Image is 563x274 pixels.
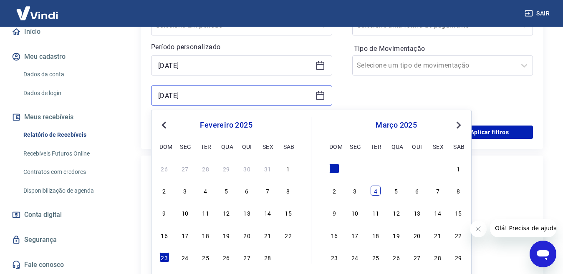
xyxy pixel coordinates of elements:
button: Meu cadastro [10,48,115,66]
div: Choose quarta-feira, 26 de fevereiro de 2025 [221,252,231,262]
div: Choose sábado, 1 de fevereiro de 2025 [283,163,293,173]
div: Choose terça-feira, 18 de fevereiro de 2025 [201,230,211,240]
div: Choose sábado, 1 de março de 2025 [283,252,293,262]
div: Choose quarta-feira, 12 de março de 2025 [391,208,401,218]
a: Contratos com credores [20,163,115,181]
div: Choose quarta-feira, 5 de fevereiro de 2025 [221,186,231,196]
div: Choose segunda-feira, 17 de fevereiro de 2025 [180,230,190,240]
div: Choose segunda-feira, 10 de março de 2025 [350,208,360,218]
a: Início [10,23,115,41]
button: Sair [523,6,553,21]
div: Choose quinta-feira, 6 de fevereiro de 2025 [242,186,252,196]
div: Choose quinta-feira, 20 de março de 2025 [412,230,422,240]
div: Choose terça-feira, 11 de março de 2025 [371,208,381,218]
div: Choose domingo, 16 de março de 2025 [329,230,339,240]
div: Choose quarta-feira, 26 de março de 2025 [391,252,401,262]
div: seg [180,141,190,151]
div: Choose quinta-feira, 20 de fevereiro de 2025 [242,230,252,240]
div: Choose sexta-feira, 7 de fevereiro de 2025 [263,186,273,196]
div: Choose segunda-feira, 3 de março de 2025 [350,186,360,196]
div: Choose terça-feira, 4 de fevereiro de 2025 [201,186,211,196]
div: Choose quinta-feira, 30 de janeiro de 2025 [242,163,252,173]
div: month 2025-02 [158,162,294,263]
div: Choose sexta-feira, 7 de março de 2025 [433,186,443,196]
div: qui [242,141,252,151]
div: Choose domingo, 26 de janeiro de 2025 [159,163,169,173]
div: Choose domingo, 23 de fevereiro de 2025 [329,163,339,173]
label: Tipo de Movimentação [354,44,532,54]
div: sex [433,141,443,151]
div: Choose terça-feira, 25 de fevereiro de 2025 [371,163,381,173]
iframe: Fechar mensagem [470,221,487,237]
a: Dados da conta [20,66,115,83]
div: Choose quarta-feira, 5 de março de 2025 [391,186,401,196]
div: sex [263,141,273,151]
div: Choose domingo, 23 de março de 2025 [329,252,339,262]
a: Conta digital [10,206,115,224]
div: Choose terça-feira, 11 de fevereiro de 2025 [201,208,211,218]
div: Choose domingo, 2 de fevereiro de 2025 [159,186,169,196]
div: Choose terça-feira, 4 de março de 2025 [371,186,381,196]
div: Choose sábado, 1 de março de 2025 [453,163,463,173]
img: Vindi [10,0,64,26]
div: Choose terça-feira, 25 de março de 2025 [371,252,381,262]
div: Choose segunda-feira, 3 de fevereiro de 2025 [180,186,190,196]
a: Dados de login [20,85,115,102]
div: qui [412,141,422,151]
div: Choose quarta-feira, 26 de fevereiro de 2025 [391,163,401,173]
button: Aplicar filtros [446,126,533,139]
div: Choose terça-feira, 25 de fevereiro de 2025 [201,252,211,262]
button: Previous Month [159,120,169,130]
a: Fale conosco [10,256,115,274]
div: Choose segunda-feira, 24 de fevereiro de 2025 [350,163,360,173]
div: Choose sexta-feira, 28 de março de 2025 [433,252,443,262]
div: Choose quarta-feira, 19 de fevereiro de 2025 [221,230,231,240]
div: Choose sexta-feira, 14 de fevereiro de 2025 [263,208,273,218]
div: Choose quarta-feira, 19 de março de 2025 [391,230,401,240]
div: dom [329,141,339,151]
div: Choose sexta-feira, 21 de março de 2025 [433,230,443,240]
div: qua [221,141,231,151]
div: Choose quarta-feira, 12 de fevereiro de 2025 [221,208,231,218]
div: Choose sábado, 22 de março de 2025 [453,230,463,240]
a: Disponibilização de agenda [20,182,115,199]
input: Data final [158,89,312,102]
div: Choose terça-feira, 28 de janeiro de 2025 [201,163,211,173]
input: Data inicial [158,59,312,72]
iframe: Botão para abrir a janela de mensagens [530,241,556,267]
div: Choose quarta-feira, 29 de janeiro de 2025 [221,163,231,173]
div: Choose quinta-feira, 27 de fevereiro de 2025 [242,252,252,262]
iframe: Mensagem da empresa [490,219,556,237]
button: Next Month [454,120,464,130]
div: Choose sábado, 29 de março de 2025 [453,252,463,262]
div: Choose domingo, 16 de fevereiro de 2025 [159,230,169,240]
div: Choose domingo, 9 de fevereiro de 2025 [159,208,169,218]
div: Choose segunda-feira, 27 de janeiro de 2025 [180,163,190,173]
div: Choose sábado, 8 de março de 2025 [453,186,463,196]
div: Choose domingo, 2 de março de 2025 [329,186,339,196]
div: Choose quinta-feira, 13 de fevereiro de 2025 [242,208,252,218]
div: Choose sábado, 22 de fevereiro de 2025 [283,230,293,240]
div: Choose segunda-feira, 24 de março de 2025 [350,252,360,262]
div: Choose sexta-feira, 21 de fevereiro de 2025 [263,230,273,240]
a: Segurança [10,231,115,249]
div: março 2025 [328,120,465,130]
div: ter [201,141,211,151]
div: Choose segunda-feira, 24 de fevereiro de 2025 [180,252,190,262]
div: Choose domingo, 9 de março de 2025 [329,208,339,218]
div: Choose terça-feira, 18 de março de 2025 [371,230,381,240]
div: Choose quinta-feira, 27 de março de 2025 [412,252,422,262]
div: Choose segunda-feira, 17 de março de 2025 [350,230,360,240]
a: Relatório de Recebíveis [20,126,115,143]
span: Olá! Precisa de ajuda? [5,6,70,13]
div: Choose sexta-feira, 14 de março de 2025 [433,208,443,218]
div: sab [283,141,293,151]
div: Choose domingo, 23 de fevereiro de 2025 [159,252,169,262]
div: Choose quinta-feira, 6 de março de 2025 [412,186,422,196]
div: Choose sábado, 8 de fevereiro de 2025 [283,186,293,196]
div: Choose sexta-feira, 28 de fevereiro de 2025 [263,252,273,262]
div: Choose quinta-feira, 27 de fevereiro de 2025 [412,163,422,173]
a: Recebíveis Futuros Online [20,145,115,162]
p: Período personalizado [151,42,332,52]
div: fevereiro 2025 [158,120,294,130]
